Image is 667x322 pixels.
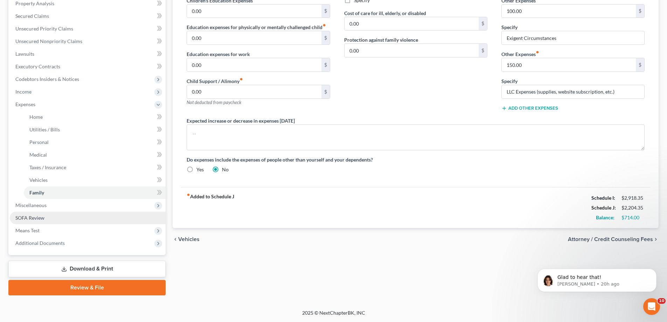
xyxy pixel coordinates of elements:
[15,227,40,233] span: Means Test
[15,26,73,32] span: Unsecured Priority Claims
[636,5,644,18] div: $
[134,309,533,322] div: 2025 © NextChapterBK, INC
[15,0,54,6] span: Property Analysis
[501,105,558,111] button: Add Other Expenses
[187,23,326,31] label: Education expenses for physically or mentally challenged child
[10,10,166,22] a: Secured Claims
[29,152,47,158] span: Medical
[15,101,35,107] span: Expenses
[636,58,644,71] div: $
[15,38,82,44] span: Unsecured Nonpriority Claims
[621,194,645,201] div: $2,918.35
[29,164,66,170] span: Taxes / Insurance
[187,156,645,163] label: Do expenses include the expenses of people other than yourself and your dependents?
[187,85,321,98] input: --
[24,111,166,123] a: Home
[178,237,200,242] span: Vehicles
[502,58,636,71] input: --
[591,195,615,201] strong: Schedule I:
[187,5,321,18] input: --
[621,204,645,211] div: $2,204.35
[527,254,667,303] iframe: Intercom notifications message
[501,77,517,85] label: Specify
[501,23,517,31] label: Specify
[222,166,229,173] label: No
[501,50,539,58] label: Other Expenses
[187,31,321,44] input: --
[29,177,48,183] span: Vehicles
[502,31,644,44] input: Specify...
[173,237,200,242] button: chevron_left Vehicles
[345,44,479,57] input: --
[187,58,321,71] input: --
[15,13,49,19] span: Secured Claims
[568,237,653,242] span: Attorney / Credit Counseling Fees
[479,44,487,57] div: $
[321,58,330,71] div: $
[29,190,44,196] span: Family
[658,298,666,304] span: 10
[15,240,65,246] span: Additional Documents
[15,215,44,221] span: SOFA Review
[536,50,539,54] i: fiber_manual_record
[24,174,166,186] a: Vehicles
[322,23,326,27] i: fiber_manual_record
[502,85,644,98] input: Specify...
[8,261,166,277] a: Download & Print
[29,139,49,145] span: Personal
[321,5,330,18] div: $
[643,298,660,315] iframe: Intercom live chat
[187,193,234,222] strong: Added to Schedule J
[24,136,166,149] a: Personal
[15,76,79,82] span: Codebtors Insiders & Notices
[10,22,166,35] a: Unsecured Priority Claims
[596,214,614,220] strong: Balance:
[10,48,166,60] a: Lawsuits
[591,205,616,211] strong: Schedule J:
[10,35,166,48] a: Unsecured Nonpriority Claims
[15,63,60,69] span: Executory Contracts
[29,126,60,132] span: Utilities / Bills
[321,31,330,44] div: $
[10,212,166,224] a: SOFA Review
[15,51,34,57] span: Lawsuits
[187,50,250,58] label: Education expenses for work
[15,89,32,95] span: Income
[344,9,426,17] label: Cost of care for ill, elderly, or disabled
[187,100,241,105] span: Not deducted from paycheck
[24,149,166,161] a: Medical
[15,202,47,208] span: Miscellaneous
[24,186,166,199] a: Family
[24,123,166,136] a: Utilities / Bills
[10,60,166,73] a: Executory Contracts
[321,85,330,98] div: $
[344,36,418,43] label: Protection against family violence
[345,17,479,30] input: --
[29,114,43,120] span: Home
[187,117,295,124] label: Expected increase or decrease in expenses [DATE]
[502,5,636,18] input: --
[568,237,659,242] button: Attorney / Credit Counseling Fees chevron_right
[621,214,645,221] div: $714.00
[653,237,659,242] i: chevron_right
[8,280,166,295] a: Review & File
[239,77,243,81] i: fiber_manual_record
[24,161,166,174] a: Taxes / Insurance
[479,17,487,30] div: $
[187,193,190,197] i: fiber_manual_record
[173,237,178,242] i: chevron_left
[196,166,204,173] label: Yes
[187,77,243,85] label: Child Support / Alimony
